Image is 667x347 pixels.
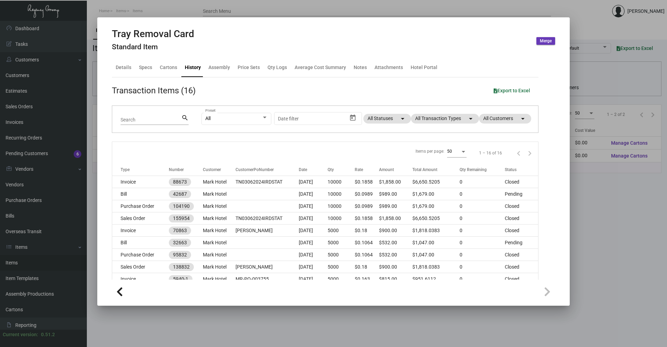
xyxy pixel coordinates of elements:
div: Total Amount [412,167,437,173]
mat-chip: 5940-1 [169,275,192,283]
td: 5000 [328,273,355,285]
button: Open calendar [347,112,359,123]
div: Specs [139,64,152,71]
td: $989.00 [379,200,412,212]
mat-chip: 104190 [169,202,194,210]
div: 1 – 16 of 16 [479,150,502,156]
div: Price Sets [238,64,260,71]
td: 10000 [328,212,355,225]
td: Closed [505,273,538,285]
mat-chip: 155954 [169,214,194,222]
td: Mark Hotel [203,249,236,261]
td: 10000 [328,188,355,200]
td: $0.0989 [355,200,379,212]
td: TN03062024IRDSTAT [236,176,299,188]
div: Attachments [374,64,403,71]
div: Qty [328,167,355,173]
td: Invoice [112,225,169,237]
button: Merge [536,37,555,45]
td: $6,650.5205 [412,176,460,188]
span: All [205,116,211,121]
mat-chip: 70863 [169,227,191,235]
td: $0.0989 [355,188,379,200]
td: Closed [505,261,538,273]
td: Pending [505,237,538,249]
td: 0 [460,200,505,212]
mat-chip: 138832 [169,263,194,271]
td: [PERSON_NAME] [236,225,299,237]
td: [DATE] [299,237,327,249]
td: [DATE] [299,212,327,225]
td: 0 [460,273,505,285]
td: $900.00 [379,261,412,273]
td: Closed [505,249,538,261]
td: $0.1858 [355,212,379,225]
div: Type [121,167,130,173]
td: $0.1064 [355,249,379,261]
td: Closed [505,176,538,188]
td: Closed [505,225,538,237]
td: $815.00 [379,273,412,285]
span: Merge [540,38,552,44]
td: 5000 [328,237,355,249]
mat-chip: 32663 [169,239,191,247]
div: Amount [379,167,412,173]
div: Qty Remaining [460,167,505,173]
div: 0.51.2 [41,331,55,338]
td: Bill [112,188,169,200]
td: $0.163 [355,273,379,285]
td: $1,818.0383 [412,225,460,237]
h2: Tray Removal Card [112,28,194,40]
td: Mark Hotel [203,212,236,225]
mat-chip: All Customers [479,114,531,124]
td: Pending [505,188,538,200]
td: 0 [460,212,505,225]
td: $0.18 [355,261,379,273]
div: Qty [328,167,334,173]
td: $6,650.5205 [412,212,460,225]
div: Number [169,167,184,173]
td: 0 [460,225,505,237]
td: Sales Order [112,261,169,273]
mat-icon: arrow_drop_down [467,115,475,123]
div: Qty Remaining [460,167,487,173]
div: Type [121,167,169,173]
mat-chip: All Statuses [363,114,411,124]
div: Cartons [160,64,177,71]
td: Mark Hotel [203,176,236,188]
td: Invoice [112,176,169,188]
button: Next page [524,147,535,159]
td: $1,858.00 [379,176,412,188]
div: Current version: [3,331,38,338]
td: 5000 [328,249,355,261]
mat-chip: 95832 [169,251,191,259]
mat-select: Items per page: [447,149,467,154]
td: Mark Hotel [203,237,236,249]
td: $1,679.00 [412,188,460,200]
div: Customer [203,167,221,173]
td: 10000 [328,176,355,188]
div: Amount [379,167,394,173]
div: Assembly [208,64,230,71]
td: TN03062024IRDSTAT [236,212,299,225]
td: Mark Hotel [203,188,236,200]
td: MR-PO-003755 [236,273,299,285]
button: Previous page [513,147,524,159]
div: Details [116,64,131,71]
td: $951.6112 [412,273,460,285]
td: $1,858.00 [379,212,412,225]
h4: Standard Item [112,43,194,51]
td: $1,679.00 [412,200,460,212]
td: $0.18 [355,225,379,237]
div: Date [299,167,307,173]
td: $900.00 [379,225,412,237]
td: [DATE] [299,273,327,285]
td: $532.00 [379,249,412,261]
td: Mark Hotel [203,261,236,273]
td: $1,818.0383 [412,261,460,273]
div: Total Amount [412,167,460,173]
td: 10000 [328,200,355,212]
td: [DATE] [299,200,327,212]
div: CustomerPoNumber [236,167,274,173]
td: [DATE] [299,225,327,237]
